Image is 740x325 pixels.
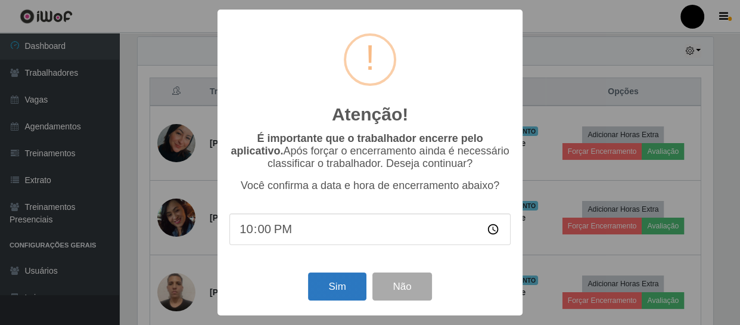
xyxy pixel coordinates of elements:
[231,132,483,157] b: É importante que o trabalhador encerre pelo aplicativo.
[372,273,431,301] button: Não
[332,104,408,125] h2: Atenção!
[229,132,511,170] p: Após forçar o encerramento ainda é necessário classificar o trabalhador. Deseja continuar?
[229,179,511,192] p: Você confirma a data e hora de encerramento abaixo?
[308,273,366,301] button: Sim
